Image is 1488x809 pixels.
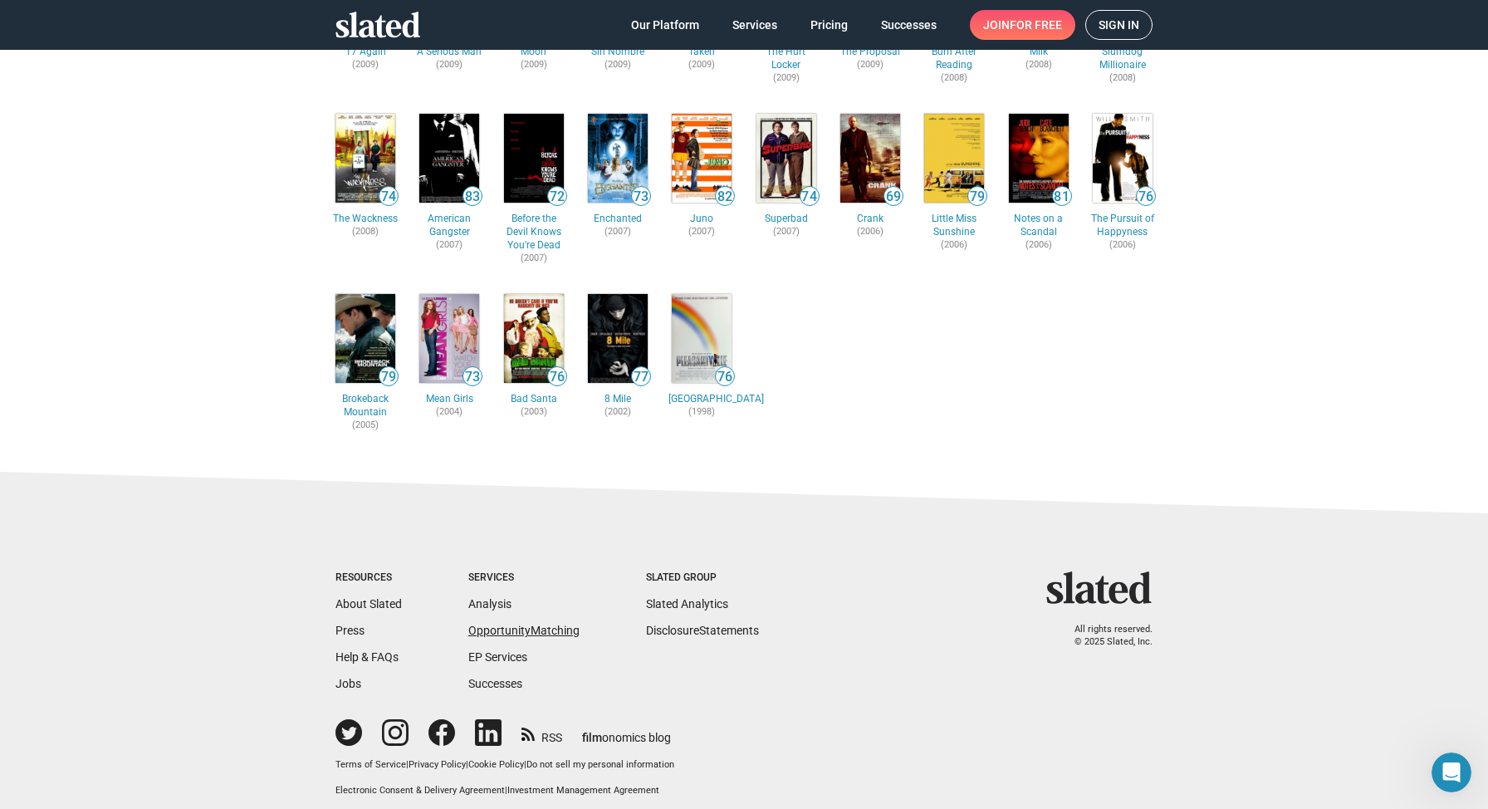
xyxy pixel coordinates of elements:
[588,114,648,203] img: Enchanted
[406,759,409,770] span: |
[379,189,398,205] span: 74
[1137,189,1155,205] span: 76
[468,650,527,664] a: EP Services
[921,46,987,85] a: Burn After Reading(2008)
[585,406,651,419] span: (2002)
[668,59,735,71] span: (2009)
[416,239,482,252] span: (2007)
[416,406,482,419] span: (2004)
[756,114,816,203] img: Superbad
[716,189,734,205] span: 82
[585,226,651,238] span: (2007)
[585,213,651,226] span: Enchanted
[335,759,406,770] a: Terms of Service
[332,393,399,432] a: Brokeback Mountain(2005)
[840,114,900,203] img: Crank
[501,393,567,406] span: Bad Santa
[585,59,651,71] span: (2009)
[884,189,903,205] span: 69
[1006,213,1072,252] a: Notes on a Scandal(2006)
[1089,72,1156,85] span: (2008)
[582,717,671,746] a: filmonomics blog
[921,110,987,206] a: Little Miss Sunshine
[505,785,507,796] span: |
[526,759,674,772] button: Do not sell my personal information
[810,10,848,40] span: Pricing
[1006,213,1072,239] span: Notes on a Scandal
[719,10,790,40] a: Services
[332,59,399,71] span: (2009)
[335,624,365,637] a: Press
[632,189,650,205] span: 73
[753,72,820,85] span: (2009)
[753,46,820,72] span: The Hurt Locker
[501,253,567,265] span: (2007)
[1099,11,1139,39] span: Sign in
[463,369,482,385] span: 73
[837,46,903,59] span: The Proposal
[646,624,759,637] a: DisclosureStatements
[585,46,651,59] span: Sin Nombre
[797,10,861,40] a: Pricing
[409,759,466,770] a: Privacy Policy
[504,294,564,383] img: Bad Santa
[463,189,482,205] span: 83
[585,291,651,386] a: 8 Mile
[585,110,651,206] a: Enchanted
[753,110,820,206] a: Superbad
[881,10,937,40] span: Successes
[1006,46,1072,71] a: Milk(2008)
[837,110,903,206] a: Crank
[672,294,732,383] img: Pleasantville
[416,213,482,239] span: American Gangster
[837,226,903,238] span: (2006)
[416,59,482,71] span: (2009)
[332,419,399,432] span: (2005)
[501,46,567,71] a: Moon(2009)
[468,571,580,585] div: Services
[468,597,512,610] a: Analysis
[618,10,712,40] a: Our Platform
[1010,10,1062,40] span: for free
[332,46,399,71] a: 17 Again(2009)
[416,213,482,252] a: American Gangster(2007)
[837,46,903,71] a: The Proposal(2009)
[468,624,580,637] a: OpportunityMatching
[585,393,651,419] a: 8 Mile(2002)
[501,59,567,71] span: (2009)
[416,46,482,59] span: A Serious Man
[921,239,987,252] span: (2006)
[332,291,399,386] a: Brokeback Mountain
[585,393,651,406] span: 8 Mile
[921,213,987,252] a: Little Miss Sunshine(2006)
[332,213,399,238] a: The Wackness(2008)
[668,46,735,71] a: Taken(2009)
[1089,213,1156,252] a: The Pursuit of Happyness(2006)
[468,759,524,770] a: Cookie Policy
[668,406,735,419] span: (1998)
[753,213,820,226] span: Superbad
[501,46,567,59] span: Moon
[800,189,819,205] span: 74
[1089,110,1156,206] a: The Pursuit of Happyness
[1432,753,1471,792] iframe: Intercom live chat
[1053,189,1071,205] span: 81
[1006,110,1072,206] a: Notes on a Scandal
[837,59,903,71] span: (2009)
[419,114,479,203] img: American Gangster
[1093,114,1153,203] img: The Pursuit of Happyness
[585,213,651,238] a: Enchanted(2007)
[968,189,986,205] span: 79
[335,785,505,796] a: Electronic Consent & Delivery Agreement
[416,46,482,71] a: A Serious Man(2009)
[921,72,987,85] span: (2008)
[335,597,402,610] a: About Slated
[632,369,650,385] span: 77
[585,46,651,71] a: Sin Nombre(2009)
[837,213,903,238] a: Crank(2006)
[1085,10,1153,40] a: Sign in
[668,393,735,406] span: [GEOGRAPHIC_DATA]
[582,731,602,744] span: film
[332,110,399,206] a: The Wackness
[501,291,567,386] a: Bad Santa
